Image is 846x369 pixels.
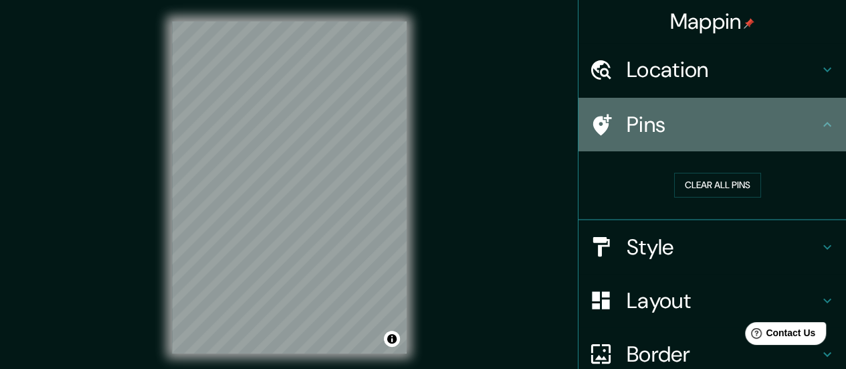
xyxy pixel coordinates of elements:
[627,111,819,138] h4: Pins
[627,234,819,261] h4: Style
[578,220,846,274] div: Style
[384,331,400,347] button: Toggle attribution
[172,21,407,354] canvas: Map
[578,274,846,327] div: Layout
[744,18,754,29] img: pin-icon.png
[578,98,846,151] div: Pins
[627,287,819,314] h4: Layout
[727,317,831,354] iframe: Help widget launcher
[578,43,846,96] div: Location
[627,341,819,368] h4: Border
[670,8,755,35] h4: Mappin
[674,173,761,198] button: Clear all pins
[627,56,819,83] h4: Location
